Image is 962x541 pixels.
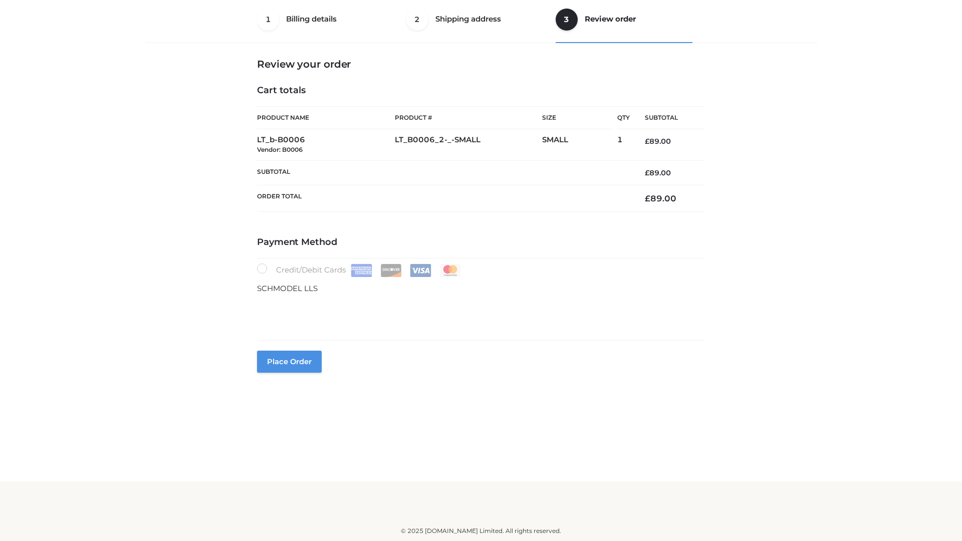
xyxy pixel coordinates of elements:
[630,107,705,129] th: Subtotal
[255,293,703,329] iframe: Secure payment input frame
[617,106,630,129] th: Qty
[645,137,649,146] span: £
[395,129,542,161] td: LT_B0006_2-_-SMALL
[257,146,303,153] small: Vendor: B0006
[257,237,705,248] h4: Payment Method
[542,107,612,129] th: Size
[257,160,630,185] th: Subtotal
[257,263,462,277] label: Credit/Debit Cards
[257,185,630,212] th: Order Total
[645,193,650,203] span: £
[257,85,705,96] h4: Cart totals
[257,129,395,161] td: LT_b-B0006
[257,58,705,70] h3: Review your order
[410,264,431,277] img: Visa
[257,106,395,129] th: Product Name
[645,168,649,177] span: £
[645,193,676,203] bdi: 89.00
[617,129,630,161] td: 1
[257,282,705,295] p: SCHMODEL LLS
[351,264,372,277] img: Amex
[395,106,542,129] th: Product #
[645,137,671,146] bdi: 89.00
[380,264,402,277] img: Discover
[257,351,322,373] button: Place order
[542,129,617,161] td: SMALL
[645,168,671,177] bdi: 89.00
[439,264,461,277] img: Mastercard
[149,526,813,536] div: © 2025 [DOMAIN_NAME] Limited. All rights reserved.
